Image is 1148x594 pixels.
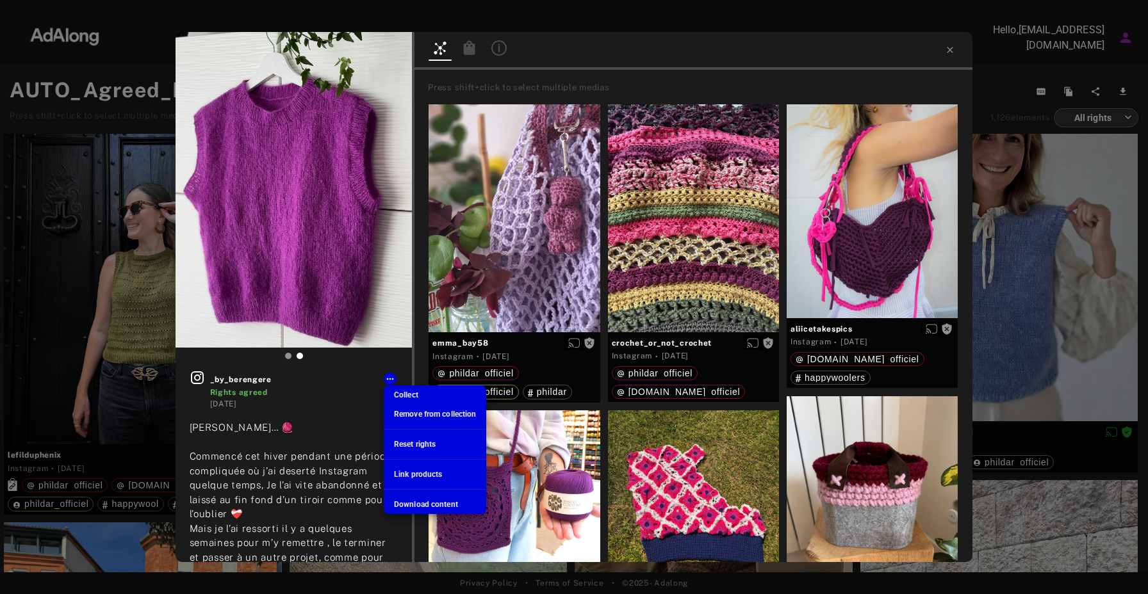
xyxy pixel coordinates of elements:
span: Reset rights [394,440,436,449]
span: Link products [394,470,442,479]
iframe: Chat Widget [1084,533,1148,594]
span: Collect [394,390,418,399]
span: Download content [394,500,458,509]
div: Widget de chat [1084,533,1148,594]
span: Remove from collection [394,410,476,419]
